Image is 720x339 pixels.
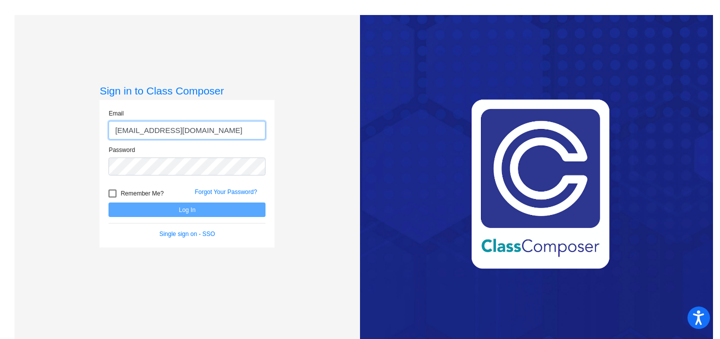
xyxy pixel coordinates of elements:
[108,109,123,118] label: Email
[194,188,257,195] a: Forgot Your Password?
[120,187,163,199] span: Remember Me?
[159,230,215,237] a: Single sign on - SSO
[108,202,265,217] button: Log In
[99,84,274,97] h3: Sign in to Class Composer
[108,145,135,154] label: Password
